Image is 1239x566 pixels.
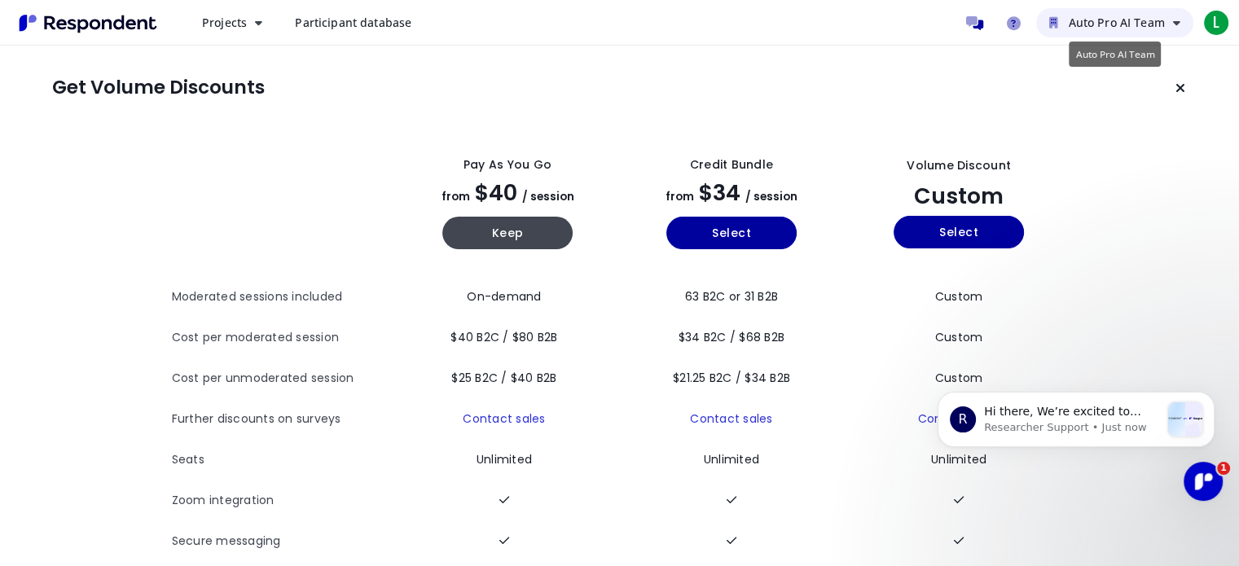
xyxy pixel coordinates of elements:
[295,15,411,30] span: Participant database
[666,217,797,249] button: Select yearly basic plan
[913,359,1239,522] iframe: Intercom notifications message
[13,10,163,37] img: Respondent
[442,189,470,204] span: from
[666,189,694,204] span: from
[172,318,396,358] th: Cost per moderated session
[673,370,790,386] span: $21.25 B2C / $34 B2B
[189,8,275,37] button: Projects
[699,178,740,208] span: $34
[450,329,557,345] span: $40 B2C / $80 B2B
[1217,462,1230,475] span: 1
[958,7,991,39] a: Message participants
[451,370,556,386] span: $25 B2C / $40 B2B
[745,189,797,204] span: / session
[475,178,517,208] span: $40
[914,181,1004,211] span: Custom
[1164,72,1197,104] button: Keep current plan
[172,399,396,440] th: Further discounts on surveys
[935,288,983,305] span: Custom
[1184,462,1223,501] iframe: Intercom live chat
[522,189,574,204] span: / session
[935,329,983,345] span: Custom
[997,7,1030,39] a: Help and support
[442,217,573,249] button: Keep current yearly payg plan
[679,329,784,345] span: $34 B2C / $68 B2B
[464,156,551,173] div: Pay as you go
[894,216,1024,248] button: Select yearly custom_static plan
[1203,10,1229,36] span: L
[1200,8,1232,37] button: L
[1075,47,1154,60] span: Auto Pro AI Team
[172,277,396,318] th: Moderated sessions included
[1068,15,1164,30] span: Auto Pro AI Team
[202,15,247,30] span: Projects
[477,451,532,467] span: Unlimited
[172,521,396,562] th: Secure messaging
[1036,8,1193,37] button: Auto Pro AI Team
[690,410,772,427] a: Contact sales
[907,157,1011,174] div: Volume Discount
[172,480,396,521] th: Zoom integration
[704,451,759,467] span: Unlimited
[172,358,396,399] th: Cost per unmoderated session
[690,156,773,173] div: Credit Bundle
[685,288,778,305] span: 63 B2C or 31 B2B
[463,410,545,427] a: Contact sales
[172,440,396,480] th: Seats
[467,288,541,305] span: On-demand
[282,8,424,37] a: Participant database
[52,77,265,99] h1: Get Volume Discounts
